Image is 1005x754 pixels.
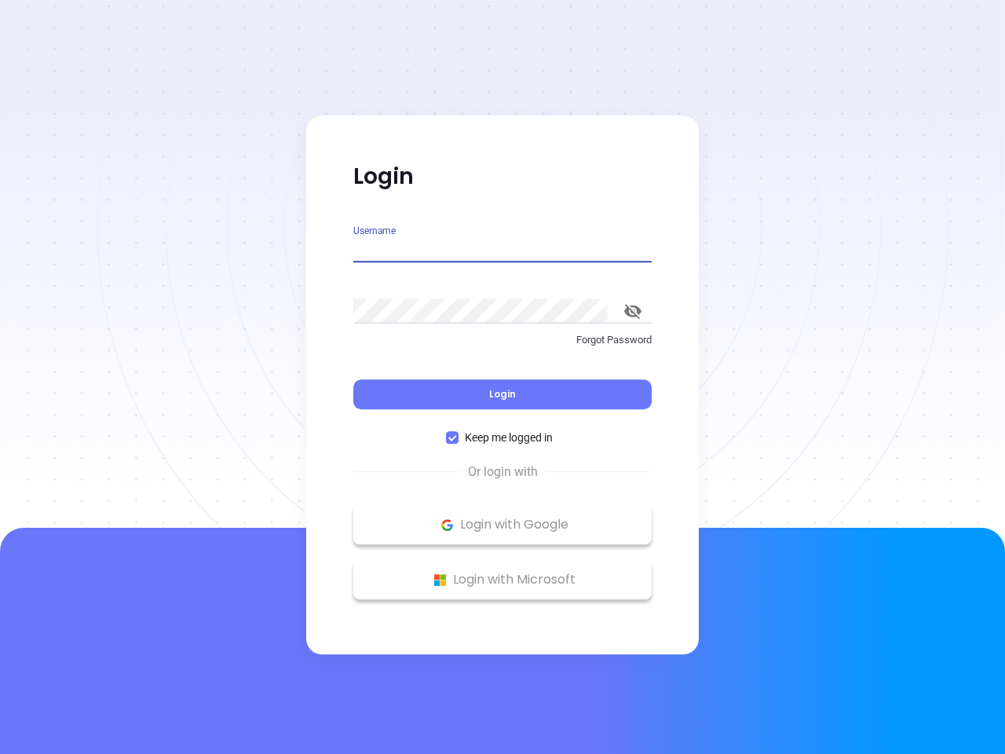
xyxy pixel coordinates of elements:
[353,332,652,348] p: Forgot Password
[353,560,652,599] button: Microsoft Logo Login with Microsoft
[430,570,450,590] img: Microsoft Logo
[614,292,652,330] button: toggle password visibility
[353,505,652,544] button: Google Logo Login with Google
[353,332,652,361] a: Forgot Password
[459,429,559,446] span: Keep me logged in
[361,513,644,536] p: Login with Google
[353,163,652,191] p: Login
[353,379,652,409] button: Login
[353,226,396,236] label: Username
[361,568,644,591] p: Login with Microsoft
[460,463,546,481] span: Or login with
[489,387,516,401] span: Login
[437,515,457,535] img: Google Logo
